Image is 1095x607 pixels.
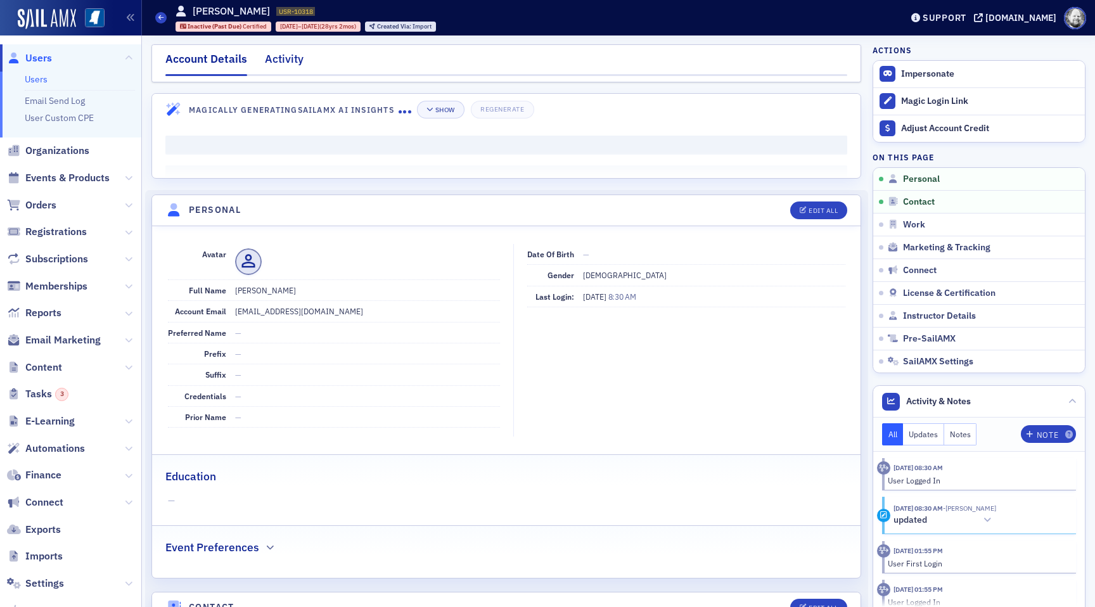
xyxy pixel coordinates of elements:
[168,494,845,508] span: —
[25,198,56,212] span: Orders
[365,22,436,32] div: Created Via: Import
[873,44,912,56] h4: Actions
[377,22,413,30] span: Created Via :
[901,123,1079,134] div: Adjust Account Credit
[535,291,574,302] span: Last Login:
[189,285,226,295] span: Full Name
[527,249,574,259] span: Date of Birth
[7,306,61,320] a: Reports
[1037,431,1058,438] div: Note
[25,225,87,239] span: Registrations
[547,270,574,280] span: Gender
[25,171,110,185] span: Events & Products
[235,412,241,422] span: —
[7,549,63,563] a: Imports
[893,585,943,594] time: 9/29/2025 01:55 PM
[235,391,241,401] span: —
[280,22,356,30] div: – (28yrs 2mos)
[985,12,1056,23] div: [DOMAIN_NAME]
[906,395,971,408] span: Activity & Notes
[25,577,64,591] span: Settings
[377,23,432,30] div: Import
[7,414,75,428] a: E-Learning
[188,22,243,30] span: Inactive (Past Due)
[25,279,87,293] span: Memberships
[790,201,847,219] button: Edit All
[184,391,226,401] span: Credentials
[279,7,313,16] span: USR-10318
[276,22,361,32] div: 1997-07-01 00:00:00
[175,306,226,316] span: Account Email
[903,174,940,185] span: Personal
[265,51,304,74] div: Activity
[235,369,241,380] span: —
[903,333,956,345] span: Pre-SailAMX
[25,73,48,85] a: Users
[7,333,101,347] a: Email Marketing
[18,9,76,29] img: SailAMX
[185,412,226,422] span: Prior Name
[165,539,259,556] h2: Event Preferences
[204,348,226,359] span: Prefix
[25,306,61,320] span: Reports
[903,265,937,276] span: Connect
[25,495,63,509] span: Connect
[25,333,101,347] span: Email Marketing
[25,112,94,124] a: User Custom CPE
[903,310,976,322] span: Instructor Details
[903,196,935,208] span: Contact
[25,442,85,456] span: Automations
[1021,425,1076,443] button: Note
[944,423,977,445] button: Notes
[243,22,267,30] span: Certified
[903,423,944,445] button: Updates
[25,252,88,266] span: Subscriptions
[873,151,1085,163] h4: On this page
[873,87,1085,115] button: Magic Login Link
[235,301,500,321] dd: [EMAIL_ADDRESS][DOMAIN_NAME]
[7,495,63,509] a: Connect
[7,387,68,401] a: Tasks3
[25,51,52,65] span: Users
[205,369,226,380] span: Suffix
[302,22,319,30] span: [DATE]
[435,106,455,113] div: Show
[417,101,464,118] button: Show
[893,504,943,513] time: 9/30/2025 08:30 AM
[7,279,87,293] a: Memberships
[583,265,845,285] dd: [DEMOGRAPHIC_DATA]
[165,468,216,485] h2: Education
[202,249,226,259] span: Avatar
[7,361,62,374] a: Content
[55,388,68,401] div: 3
[235,280,500,300] dd: [PERSON_NAME]
[471,101,534,118] button: Regenerate
[583,249,589,259] span: —
[893,514,996,527] button: updated
[901,68,954,80] button: Impersonate
[943,504,996,513] span: Brenda Perilloux
[583,291,608,302] span: [DATE]
[189,104,399,115] h4: Magically Generating SailAMX AI Insights
[189,203,241,217] h4: Personal
[235,348,241,359] span: —
[893,514,927,526] h5: updated
[176,22,272,32] div: Inactive (Past Due): Inactive (Past Due): Certified
[1064,7,1086,29] span: Profile
[7,252,88,266] a: Subscriptions
[974,13,1061,22] button: [DOMAIN_NAME]
[877,509,890,522] div: Update
[235,328,241,338] span: —
[7,468,61,482] a: Finance
[809,207,838,214] div: Edit All
[893,463,943,472] time: 9/30/2025 08:30 AM
[923,12,966,23] div: Support
[25,414,75,428] span: E-Learning
[25,95,85,106] a: Email Send Log
[7,144,89,158] a: Organizations
[888,475,1067,486] div: User Logged In
[903,288,996,299] span: License & Certification
[888,558,1067,569] div: User First Login
[7,523,61,537] a: Exports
